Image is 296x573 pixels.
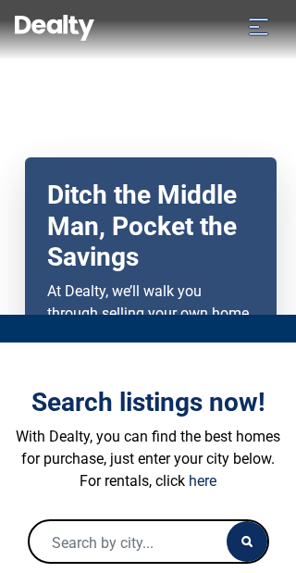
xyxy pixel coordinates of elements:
[30,521,220,566] input: Search by city...
[15,15,94,41] img: Dealty - Buy, Sell & Rent Homes
[14,387,282,418] h3: Search listings now!
[236,11,281,41] button: Toggle navigation
[14,470,282,492] p: For rentals, click
[189,472,216,490] a: here
[47,180,254,273] h2: Ditch the Middle Man, Pocket the Savings
[14,426,282,470] p: With Dealty, you can find the best homes for purchase, just enter your city below.
[47,280,254,369] p: At Dealty, we’ll walk you through selling your own home—from creating a listing to receiving offers!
